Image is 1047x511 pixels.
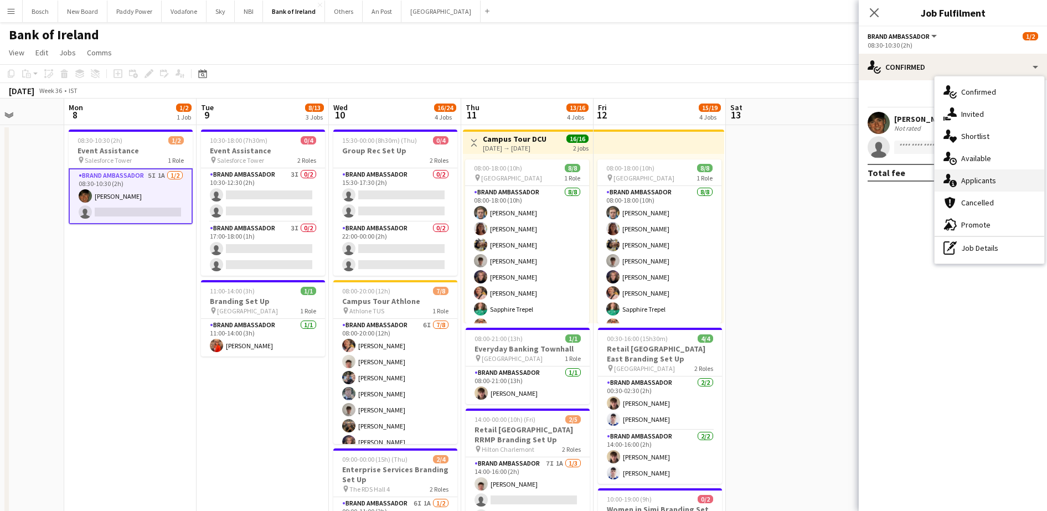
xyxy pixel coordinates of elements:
[868,32,938,40] button: Brand Ambassador
[59,48,76,58] span: Jobs
[333,296,457,306] h3: Campus Tour Athlone
[699,113,720,121] div: 4 Jobs
[168,136,184,144] span: 1/2
[466,425,590,445] h3: Retail [GEOGRAPHIC_DATA] RRMP Branding Set Up
[466,328,590,404] div: 08:00-21:00 (13h)1/1Everyday Banking Townhall [GEOGRAPHIC_DATA]1 RoleBrand Ambassador1/108:00-21:...
[433,455,448,463] span: 2/4
[333,102,348,112] span: Wed
[729,109,742,121] span: 13
[694,364,713,373] span: 2 Roles
[300,307,316,315] span: 1 Role
[894,124,923,132] div: Not rated
[69,86,78,95] div: IST
[333,464,457,484] h3: Enterprise Services Branding Set Up
[464,109,479,121] span: 11
[201,130,325,276] app-job-card: 10:30-18:00 (7h30m)0/4Event Assistance Salesforce Tower2 RolesBrand Ambassador3I0/210:30-12:30 (2...
[474,415,535,424] span: 14:00-00:00 (10h) (Fri)
[401,1,481,22] button: [GEOGRAPHIC_DATA]
[67,109,83,121] span: 8
[263,1,325,22] button: Bank of Ireland
[363,1,401,22] button: An Post
[466,344,590,354] h3: Everyday Banking Townhall
[699,104,721,112] span: 15/19
[567,113,588,121] div: 4 Jobs
[432,307,448,315] span: 1 Role
[935,125,1044,147] div: Shortlist
[859,54,1047,80] div: Confirmed
[935,192,1044,214] div: Cancelled
[935,214,1044,236] div: Promote
[573,143,589,152] div: 2 jobs
[597,159,721,323] app-job-card: 08:00-18:00 (10h)8/8 [GEOGRAPHIC_DATA]1 RoleBrand Ambassador8/808:00-18:00 (10h)[PERSON_NAME][PER...
[598,344,722,364] h3: Retail [GEOGRAPHIC_DATA] East Branding Set Up
[69,168,193,224] app-card-role: Brand Ambassador5I1A1/208:30-10:30 (2h)[PERSON_NAME]
[201,168,325,222] app-card-role: Brand Ambassador3I0/210:30-12:30 (2h)
[481,174,542,182] span: [GEOGRAPHIC_DATA]
[697,164,713,172] span: 8/8
[342,287,390,295] span: 08:00-20:00 (12h)
[78,136,122,144] span: 08:30-10:30 (2h)
[176,104,192,112] span: 1/2
[935,169,1044,192] div: Applicants
[433,287,448,295] span: 7/8
[606,164,654,172] span: 08:00-18:00 (10h)
[69,130,193,224] app-job-card: 08:30-10:30 (2h)1/2Event Assistance Salesforce Tower1 RoleBrand Ambassador5I1A1/208:30-10:30 (2h)...
[333,280,457,444] app-job-card: 08:00-20:00 (12h)7/8Campus Tour Athlone Athlone TUS1 RoleBrand Ambassador6I7/808:00-20:00 (12h)[P...
[868,41,1038,49] div: 08:30-10:30 (2h)
[598,102,607,112] span: Fri
[332,109,348,121] span: 10
[935,81,1044,103] div: Confirmed
[698,334,713,343] span: 4/4
[201,146,325,156] h3: Event Assistance
[342,136,417,144] span: 15:30-00:00 (8h30m) (Thu)
[466,102,479,112] span: Thu
[305,104,324,112] span: 8/13
[9,27,99,43] h1: Bank of Ireland
[177,113,191,121] div: 1 Job
[607,495,652,503] span: 10:00-19:00 (9h)
[162,1,207,22] button: Vodafone
[201,102,214,112] span: Tue
[474,164,522,172] span: 08:00-18:00 (10h)
[435,113,456,121] div: 4 Jobs
[37,86,64,95] span: Week 36
[465,159,589,323] div: 08:00-18:00 (10h)8/8 [GEOGRAPHIC_DATA]1 RoleBrand Ambassador8/808:00-18:00 (10h)[PERSON_NAME][PER...
[69,146,193,156] h3: Event Assistance
[565,354,581,363] span: 1 Role
[69,102,83,112] span: Mon
[596,109,607,121] span: 12
[434,104,456,112] span: 16/24
[58,1,107,22] button: New Board
[597,186,721,336] app-card-role: Brand Ambassador8/808:00-18:00 (10h)[PERSON_NAME][PERSON_NAME][PERSON_NAME][PERSON_NAME][PERSON_N...
[201,296,325,306] h3: Branding Set Up
[430,156,448,164] span: 2 Roles
[31,45,53,60] a: Edit
[935,103,1044,125] div: Invited
[349,485,390,493] span: The RDS Hall 4
[235,1,263,22] button: NBI
[333,146,457,156] h3: Group Rec Set Up
[35,48,48,58] span: Edit
[9,48,24,58] span: View
[82,45,116,60] a: Comms
[565,164,580,172] span: 8/8
[598,328,722,484] div: 00:30-16:00 (15h30m)4/4Retail [GEOGRAPHIC_DATA] East Branding Set Up [GEOGRAPHIC_DATA]2 RolesBran...
[297,156,316,164] span: 2 Roles
[730,102,742,112] span: Sat
[349,307,384,315] span: Athlone TUS
[482,354,543,363] span: [GEOGRAPHIC_DATA]
[210,136,267,144] span: 10:30-18:00 (7h30m)
[306,113,323,121] div: 3 Jobs
[107,1,162,22] button: Paddy Power
[564,174,580,182] span: 1 Role
[201,280,325,357] div: 11:00-14:00 (3h)1/1Branding Set Up [GEOGRAPHIC_DATA]1 RoleBrand Ambassador1/111:00-14:00 (3h)[PER...
[614,364,675,373] span: [GEOGRAPHIC_DATA]
[565,415,581,424] span: 2/5
[598,376,722,430] app-card-role: Brand Ambassador2/200:30-02:30 (2h)[PERSON_NAME][PERSON_NAME]
[342,455,408,463] span: 09:00-00:00 (15h) (Thu)
[566,135,589,143] span: 16/16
